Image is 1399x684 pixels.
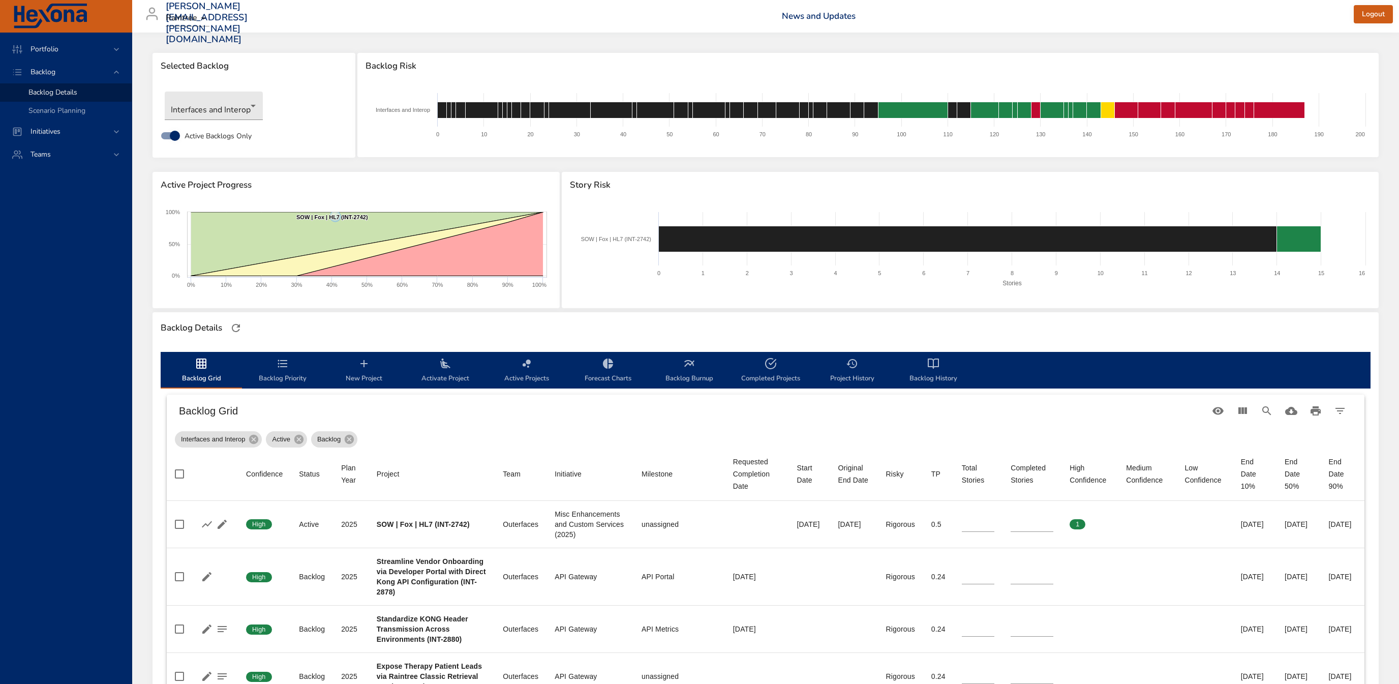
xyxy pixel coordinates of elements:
div: [DATE] [797,519,822,529]
text: 6 [922,270,925,276]
span: High [246,520,272,529]
text: 50% [361,282,373,288]
span: Backlog History [899,358,968,384]
b: SOW | Fox | HL7 (INT-2742) [377,520,470,528]
div: Interfaces and Interop [165,92,263,120]
span: Backlog Grid [167,358,236,384]
div: Medium Confidence [1126,462,1168,486]
div: Outerfaces [503,671,538,681]
div: Original End Date [838,462,869,486]
button: Show Burnup [199,517,215,532]
text: 70% [432,282,443,288]
div: [DATE] [733,572,781,582]
span: Teams [22,150,59,159]
span: Story Risk [570,180,1371,190]
div: 0.24 [931,624,946,634]
div: Table Toolbar [167,395,1364,427]
div: Sort [642,468,673,480]
div: Outerfaces [503,572,538,582]
text: 100% [532,282,546,288]
text: 40% [326,282,338,288]
button: Project Notes [215,621,230,637]
div: Sort [733,456,781,492]
text: 50 [666,131,673,137]
span: Active Projects [492,358,561,384]
span: Backlog Priority [248,358,317,384]
span: Activate Project [411,358,480,384]
span: Initiative [555,468,625,480]
text: 100% [166,209,180,215]
button: Refresh Page [228,320,244,336]
div: [DATE] [1329,572,1357,582]
div: API Gateway [555,572,625,582]
text: 2 [746,270,749,276]
div: Sort [1070,462,1110,486]
h3: [PERSON_NAME][EMAIL_ADDRESS][PERSON_NAME][DOMAIN_NAME] [166,1,248,45]
div: Total Stories [962,462,994,486]
text: 150 [1129,131,1138,137]
div: API Gateway [555,671,625,681]
text: 10 [1098,270,1104,276]
div: Status [299,468,320,480]
div: Backlog [299,572,325,582]
div: [DATE] [1241,572,1268,582]
span: Backlog Risk [366,61,1371,71]
button: View Columns [1230,399,1255,423]
div: 2025 [341,519,360,529]
span: Active [266,434,296,444]
div: TP [931,468,940,480]
span: Requested Completion Date [733,456,781,492]
div: Sort [555,468,582,480]
text: 130 [1036,131,1045,137]
text: 100 [897,131,906,137]
text: 14 [1274,270,1280,276]
span: Milestone [642,468,717,480]
div: Project [377,468,400,480]
text: 5 [878,270,881,276]
span: Confidence [246,468,283,480]
div: Backlog Details [158,320,225,336]
div: Sort [246,468,283,480]
div: [DATE] [1329,624,1357,634]
text: 90% [502,282,513,288]
div: Sort [1184,462,1224,486]
div: Milestone [642,468,673,480]
span: Completed Projects [736,358,805,384]
div: Outerfaces [503,624,538,634]
div: 0.24 [931,671,946,681]
text: 110 [944,131,953,137]
div: [DATE] [1241,624,1268,634]
div: unassigned [642,671,717,681]
div: backlog-tab [161,352,1371,389]
text: 30 [574,131,580,137]
div: Low Confidence [1184,462,1224,486]
div: Rigorous [886,572,915,582]
h6: Backlog Grid [179,403,1206,419]
div: Outerfaces [503,519,538,529]
div: [DATE] [1329,671,1357,681]
span: Plan Year [341,462,360,486]
div: Team [503,468,521,480]
text: 40 [620,131,626,137]
div: 2025 [341,572,360,582]
text: 180 [1268,131,1277,137]
button: Edit Project Details [199,621,215,637]
text: 90 [852,131,858,137]
text: 0% [187,282,195,288]
div: 2025 [341,624,360,634]
button: Edit Project Details [215,517,230,532]
span: Selected Backlog [161,61,347,71]
button: Edit Project Details [199,569,215,584]
text: 7 [966,270,969,276]
span: TP [931,468,946,480]
text: 50% [169,241,180,247]
div: Rigorous [886,624,915,634]
div: Sort [1126,462,1168,486]
span: Project [377,468,486,480]
button: Download CSV [1279,399,1303,423]
div: [DATE] [1285,624,1312,634]
div: Sort [886,468,904,480]
div: 0.24 [931,572,946,582]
